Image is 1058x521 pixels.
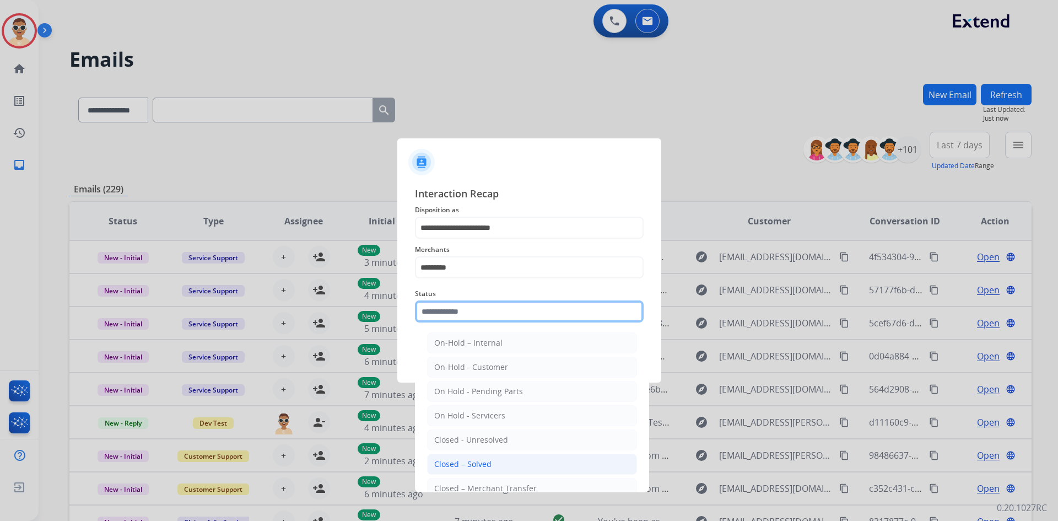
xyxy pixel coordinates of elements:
span: Interaction Recap [415,186,644,203]
div: Closed – Merchant Transfer [434,483,537,494]
div: On Hold - Pending Parts [434,386,523,397]
div: On-Hold – Internal [434,337,503,348]
img: contactIcon [408,149,435,175]
div: On Hold - Servicers [434,410,505,421]
span: Disposition as [415,203,644,217]
div: Closed - Unresolved [434,434,508,445]
p: 0.20.1027RC [997,501,1047,514]
span: Status [415,287,644,300]
div: On-Hold - Customer [434,362,508,373]
div: Closed – Solved [434,459,492,470]
span: Merchants [415,243,644,256]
